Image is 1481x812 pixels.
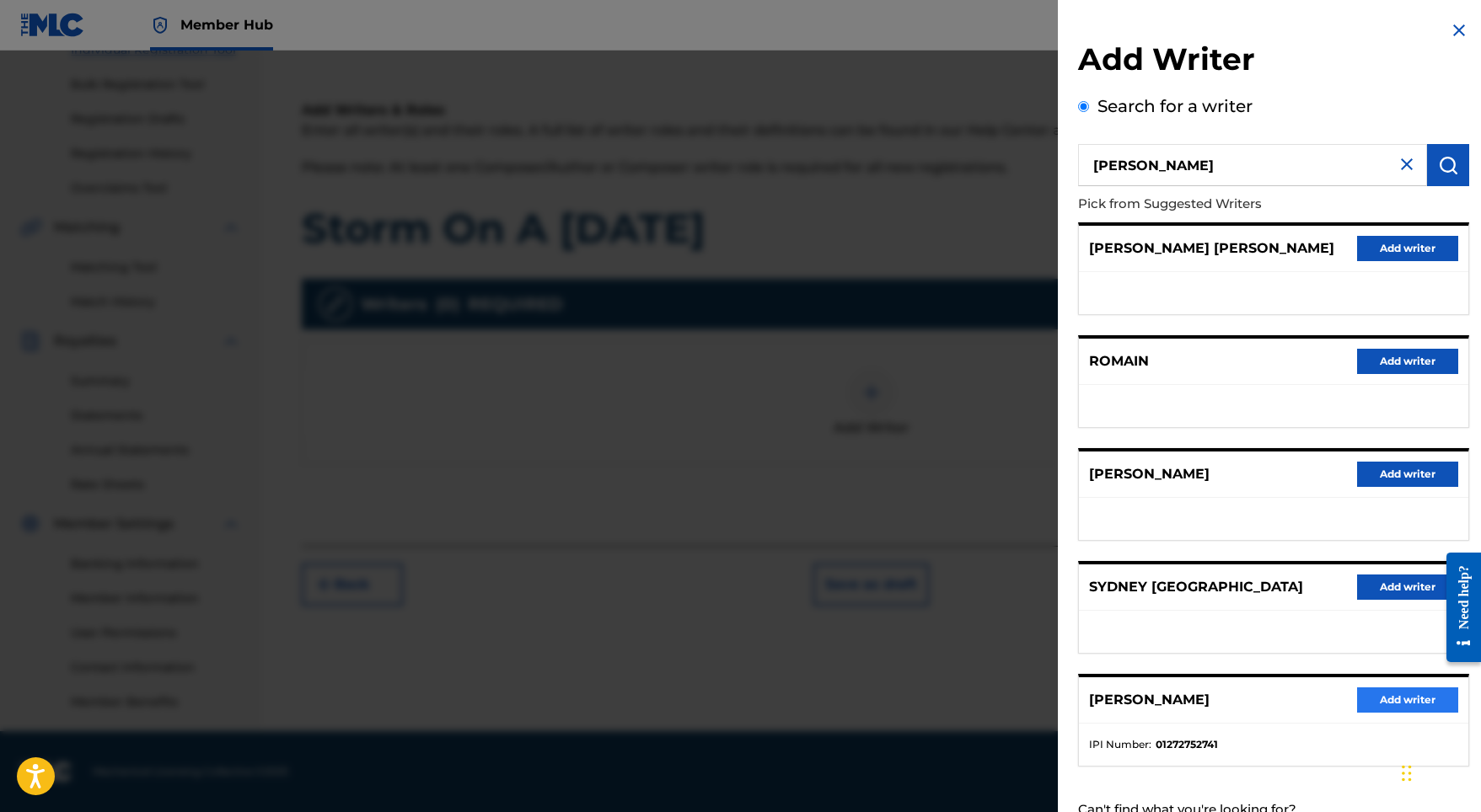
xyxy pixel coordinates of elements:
p: Pick from Suggested Writers [1078,186,1373,222]
h2: Add Writer [1078,40,1469,83]
button: Add writer [1357,687,1458,713]
button: Add writer [1357,236,1458,261]
span: Member Hub [180,15,273,35]
button: Add writer [1357,574,1458,600]
label: Search for a writer [1097,96,1253,116]
p: [PERSON_NAME] [1089,690,1210,710]
p: ROMAIN [1089,351,1149,371]
input: Search writer's name or IPI Number [1078,144,1427,186]
span: IPI Number : [1089,737,1151,752]
img: MLC Logo [20,13,85,37]
iframe: Resource Center [1434,538,1481,677]
iframe: Chat Widget [1397,731,1481,812]
p: [PERSON_NAME] [PERSON_NAME] [1089,238,1334,259]
img: close [1397,154,1417,174]
div: Drag [1402,748,1412,799]
button: Add writer [1357,462,1458,487]
button: Add writer [1357,349,1458,374]
img: Top Rightsholder [150,15,170,35]
strong: 01272752741 [1156,737,1218,752]
img: Search Works [1438,155,1458,175]
p: SYDNEY [GEOGRAPHIC_DATA] [1089,577,1303,597]
p: [PERSON_NAME] [1089,464,1210,484]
